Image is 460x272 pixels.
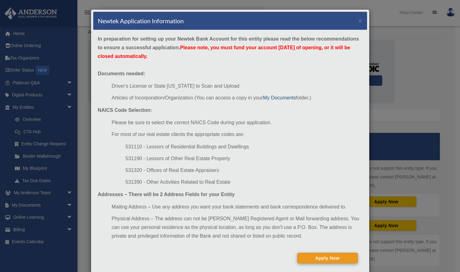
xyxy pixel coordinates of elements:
[98,192,235,197] strong: Addresses – There will be 2 Address Fields for your Entity
[112,203,362,211] li: Mailing Address – Use any address you want your bank statements and bank correspondence delivered...
[112,214,362,240] li: Physical Address – The address can not be [PERSON_NAME] Registered Agent or Mail forwarding addre...
[125,154,362,163] li: 531190 - Lessors of Other Real Estate Property
[263,95,296,100] a: My Documents
[98,107,152,113] strong: NAICS Code Selection:
[98,16,184,25] h4: Newtek Application Information
[297,253,358,263] button: Apply Now
[98,71,145,76] strong: Documents needed:
[358,17,362,24] button: ×
[112,130,362,139] li: For most of our real estate clients the appropriate codes are:
[98,36,359,59] strong: In preparation for setting up your Newtek Bank Account for this entity please read the below reco...
[112,118,362,127] li: Please be sure to select the correct NAICS Code during your application.
[125,166,362,175] li: 531320 - Offices of Real Estate Appraisers
[125,143,362,151] li: 531110 - Lessors of Residential Buildings and Dwellings
[98,45,350,59] span: Please note, you must fund your account [DATE] of opening, or it will be closed automatically.
[112,82,362,90] li: Driver's License or State [US_STATE] to Scan and Upload
[125,178,362,186] li: 531390 - Other Activities Related to Real Estate
[112,94,362,102] li: Articles of Incorporation/Organization (You can access a copy in your folder.)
